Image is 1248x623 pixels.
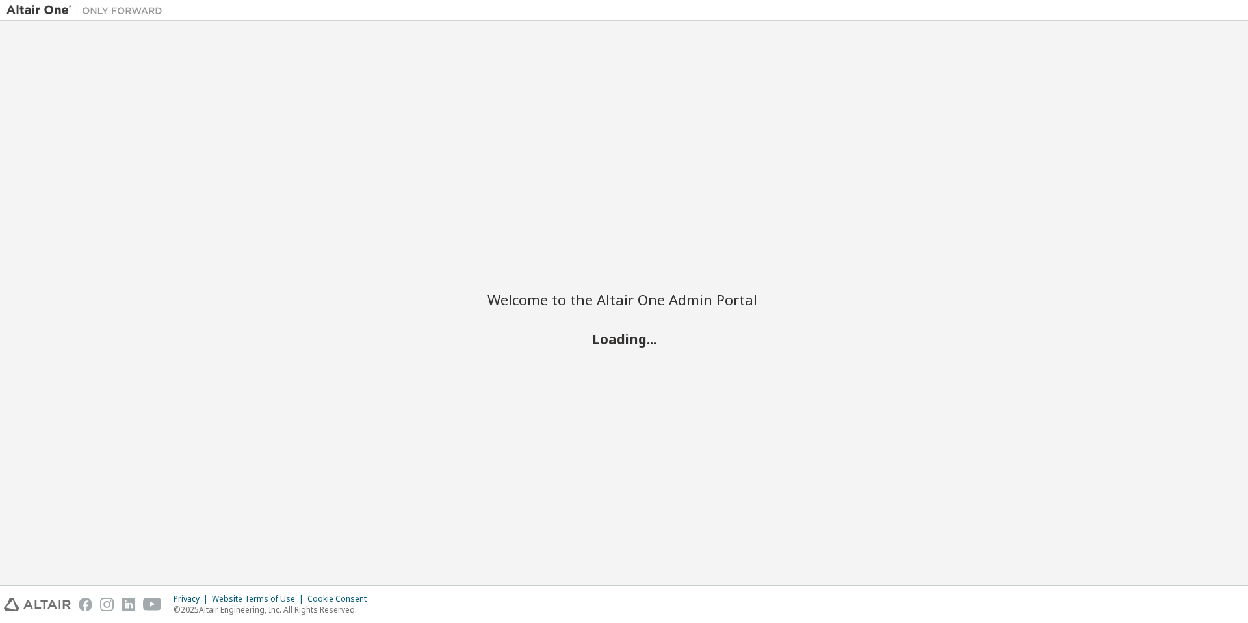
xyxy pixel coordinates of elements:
[487,330,760,347] h2: Loading...
[100,598,114,611] img: instagram.svg
[4,598,71,611] img: altair_logo.svg
[212,594,307,604] div: Website Terms of Use
[307,594,374,604] div: Cookie Consent
[174,594,212,604] div: Privacy
[143,598,162,611] img: youtube.svg
[6,4,169,17] img: Altair One
[487,290,760,309] h2: Welcome to the Altair One Admin Portal
[79,598,92,611] img: facebook.svg
[174,604,374,615] p: © 2025 Altair Engineering, Inc. All Rights Reserved.
[122,598,135,611] img: linkedin.svg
